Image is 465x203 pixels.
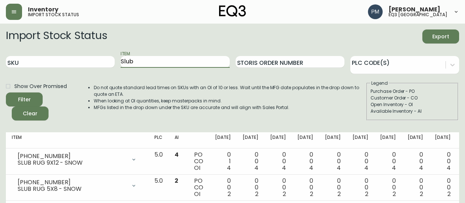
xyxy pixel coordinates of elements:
[435,151,451,171] div: 0 0
[18,160,126,166] div: SLUB RUG 9X12 - SNOW
[6,29,107,43] h2: Import Stock Status
[309,164,313,172] span: 4
[371,108,454,115] div: Available Inventory - AI
[12,106,49,120] button: Clear
[447,190,451,198] span: 2
[389,13,447,17] h5: eq3 [GEOGRAPHIC_DATA]
[283,190,286,198] span: 2
[219,5,246,17] img: logo
[18,109,43,118] span: Clear
[291,132,319,148] th: [DATE]
[419,164,423,172] span: 4
[371,95,454,101] div: Customer Order - CO
[94,84,366,98] li: Do not quote standard lead times on SKUs with an OI of 10 or less. Wait until the MFG date popula...
[175,176,178,185] span: 2
[371,101,454,108] div: Open Inventory - OI
[429,132,457,148] th: [DATE]
[422,29,459,43] button: Export
[255,190,258,198] span: 2
[237,132,264,148] th: [DATE]
[254,164,258,172] span: 4
[194,190,200,198] span: OI
[371,80,389,87] legend: Legend
[6,132,149,148] th: Item
[353,151,368,171] div: 0 0
[325,178,341,197] div: 0 0
[428,32,453,41] span: Export
[228,190,231,198] span: 2
[28,7,58,13] span: Inventory
[6,92,43,106] button: Filter
[393,190,396,198] span: 2
[194,151,203,171] div: PO CO
[310,190,313,198] span: 2
[215,178,231,197] div: 0 0
[365,190,368,198] span: 2
[18,186,126,192] div: SLUB RUG 5X8 - SNOW
[337,164,341,172] span: 4
[194,178,203,197] div: PO CO
[389,7,440,13] span: [PERSON_NAME]
[353,178,368,197] div: 0 0
[371,88,454,95] div: Purchase Order - PO
[18,153,126,160] div: [PHONE_NUMBER]
[297,151,313,171] div: 0 0
[28,13,79,17] h5: import stock status
[402,132,429,148] th: [DATE]
[209,132,237,148] th: [DATE]
[447,164,451,172] span: 4
[347,132,374,148] th: [DATE]
[243,178,258,197] div: 0 0
[374,132,402,148] th: [DATE]
[169,132,188,148] th: AI
[282,164,286,172] span: 4
[337,190,341,198] span: 2
[18,179,126,186] div: [PHONE_NUMBER]
[380,151,396,171] div: 0 0
[325,151,341,171] div: 0 0
[94,98,366,104] li: When looking at OI quantities, keep masterpacks in mind.
[149,132,169,148] th: PLC
[12,151,143,168] div: [PHONE_NUMBER]SLUB RUG 9X12 - SNOW
[14,83,67,90] span: Show Over Promised
[408,178,423,197] div: 0 0
[215,151,231,171] div: 0 1
[175,150,179,159] span: 4
[194,164,200,172] span: OI
[270,151,286,171] div: 0 0
[380,178,396,197] div: 0 0
[319,132,347,148] th: [DATE]
[368,4,383,19] img: 0a7c5790205149dfd4c0ba0a3a48f705
[12,178,143,194] div: [PHONE_NUMBER]SLUB RUG 5X8 - SNOW
[408,151,423,171] div: 0 0
[94,104,366,111] li: MFGs listed in the drop down under the SKU are accurate and will align with Sales Portal.
[392,164,396,172] span: 4
[264,132,292,148] th: [DATE]
[270,178,286,197] div: 0 0
[243,151,258,171] div: 0 0
[420,190,423,198] span: 2
[149,175,169,201] td: 5.0
[18,95,31,104] div: Filter
[297,178,313,197] div: 0 0
[364,164,368,172] span: 4
[435,178,451,197] div: 0 0
[227,164,231,172] span: 4
[149,148,169,175] td: 5.0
